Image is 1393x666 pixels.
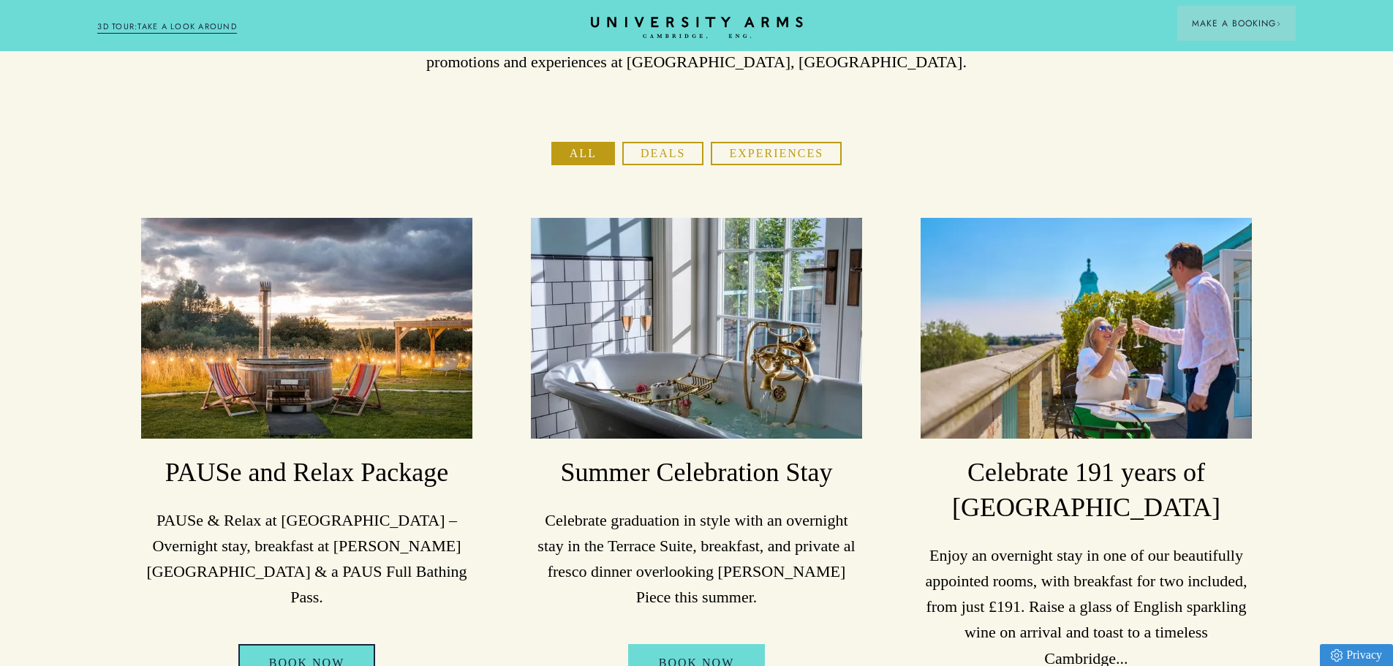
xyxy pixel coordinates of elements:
p: PAUSe & Relax at [GEOGRAPHIC_DATA] – Overnight stay, breakfast at [PERSON_NAME][GEOGRAPHIC_DATA] ... [141,507,472,610]
a: Privacy [1320,644,1393,666]
img: image-a678a3d208f2065fc5890bd5da5830c7877c1e53-3983x2660-jpg [531,218,861,439]
button: Make a BookingArrow icon [1177,6,1296,41]
h3: PAUSe and Relax Package [141,455,472,491]
img: image-06b67da7cef3647c57b18f70ec17f0183790af67-6000x4000-jpg [921,218,1251,439]
button: Deals [622,142,704,165]
button: Experiences [711,142,842,165]
a: Home [591,17,803,39]
img: Privacy [1331,649,1343,662]
button: All [551,142,615,165]
h3: Summer Celebration Stay [531,455,861,491]
span: Make a Booking [1192,17,1281,30]
img: image-1171400894a375d9a931a68ffa7fe4bcc321ad3f-2200x1300-jpg [141,218,472,439]
p: Celebrate graduation in style with an overnight stay in the Terrace Suite, breakfast, and private... [531,507,861,610]
a: 3D TOUR:TAKE A LOOK AROUND [97,20,237,34]
h3: Celebrate 191 years of [GEOGRAPHIC_DATA] [921,455,1251,526]
img: Arrow icon [1276,21,1281,26]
